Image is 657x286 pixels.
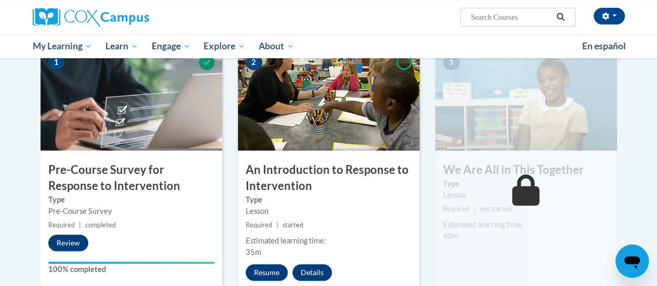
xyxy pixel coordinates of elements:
[474,205,476,213] span: |
[85,221,116,229] span: completed
[480,205,512,213] span: not started
[41,47,222,151] img: Course Image
[246,194,412,206] label: Type
[99,34,145,58] a: Learn
[443,55,460,70] span: 3
[443,189,609,201] div: Lesson
[443,178,609,189] label: Type
[48,221,75,229] span: Required
[553,11,568,23] button: Search
[435,162,617,178] h3: We Are All in This Together
[48,235,88,251] button: Review
[443,205,470,213] span: Required
[292,264,332,281] button: Details
[204,40,245,52] span: Explore
[276,221,278,229] span: |
[41,162,222,194] h3: Pre-Course Survey for Response to Intervention
[252,34,301,58] a: About
[32,40,92,52] span: My Learning
[470,11,553,23] input: Search Courses
[48,194,214,206] label: Type
[33,8,220,26] a: Cox Campus
[246,235,412,247] div: Estimated learning time:
[238,162,420,194] h3: An Introduction to Response to Intervention
[246,248,261,256] span: 35m
[435,47,617,151] img: Course Image
[283,221,303,229] span: started
[48,262,214,264] div: Your progress
[33,8,149,26] img: Cox Campus
[238,47,420,151] img: Course Image
[48,55,65,70] span: 1
[152,40,191,52] span: Engage
[145,34,197,58] a: Engage
[26,34,99,58] a: My Learning
[575,35,633,57] a: En español
[259,40,294,52] span: About
[48,264,214,275] label: 100% completed
[443,231,459,240] span: 40m
[197,34,252,58] a: Explore
[246,221,272,229] span: Required
[615,244,649,278] iframe: Button to launch messaging window
[246,55,262,70] span: 2
[79,221,81,229] span: |
[443,219,609,230] div: Estimated learning time:
[105,40,138,52] span: Learn
[246,264,288,281] button: Resume
[48,206,214,217] div: Pre-Course Survey
[246,206,412,217] div: Lesson
[594,8,625,24] button: Account Settings
[25,34,633,58] div: Main menu
[582,40,626,51] span: En español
